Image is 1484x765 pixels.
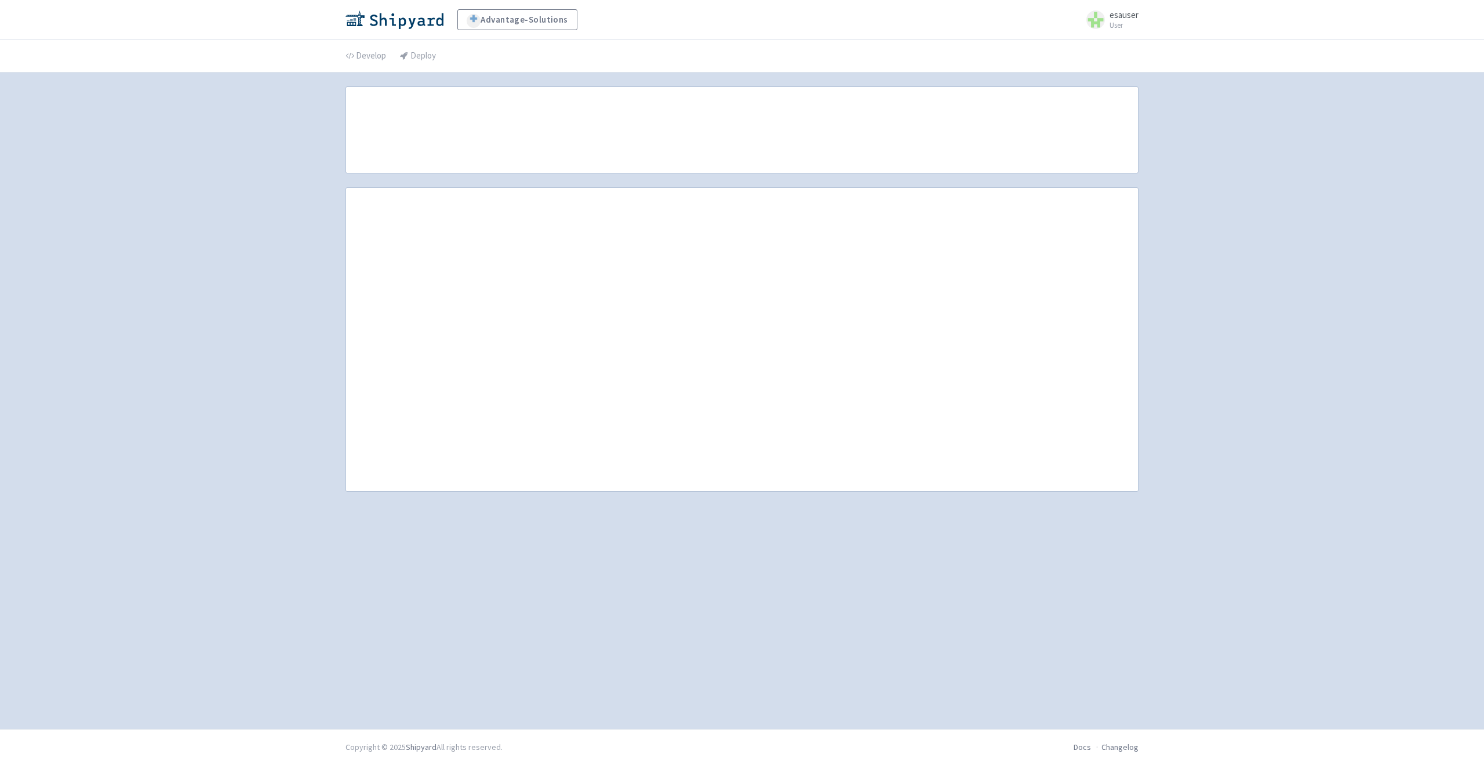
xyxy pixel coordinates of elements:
[1110,9,1139,20] span: esauser
[1079,10,1139,29] a: esauser User
[1101,742,1139,752] a: Changelog
[345,40,386,72] a: Develop
[406,742,437,752] a: Shipyard
[345,741,503,753] div: Copyright © 2025 All rights reserved.
[1074,742,1091,752] a: Docs
[457,9,577,30] a: Advantage-Solutions
[345,10,443,29] img: Shipyard logo
[1110,21,1139,29] small: User
[400,40,436,72] a: Deploy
